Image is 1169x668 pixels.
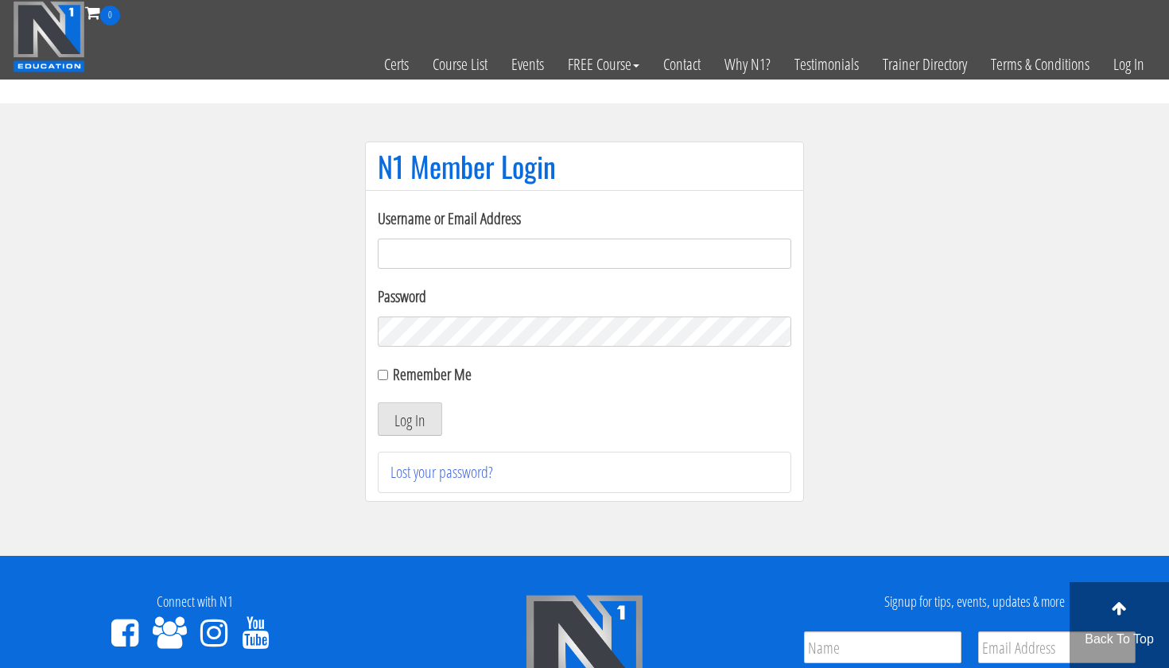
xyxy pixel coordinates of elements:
[556,25,651,103] a: FREE Course
[871,25,979,103] a: Trainer Directory
[378,285,791,309] label: Password
[85,2,120,23] a: 0
[378,207,791,231] label: Username or Email Address
[499,25,556,103] a: Events
[651,25,713,103] a: Contact
[979,25,1101,103] a: Terms & Conditions
[713,25,783,103] a: Why N1?
[13,1,85,72] img: n1-education
[390,461,493,483] a: Lost your password?
[378,150,791,182] h1: N1 Member Login
[804,631,961,663] input: Name
[783,25,871,103] a: Testimonials
[100,6,120,25] span: 0
[1101,25,1156,103] a: Log In
[421,25,499,103] a: Course List
[1070,630,1169,649] p: Back To Top
[791,594,1157,610] h4: Signup for tips, events, updates & more
[978,631,1136,663] input: Email Address
[372,25,421,103] a: Certs
[12,594,378,610] h4: Connect with N1
[393,363,472,385] label: Remember Me
[378,402,442,436] button: Log In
